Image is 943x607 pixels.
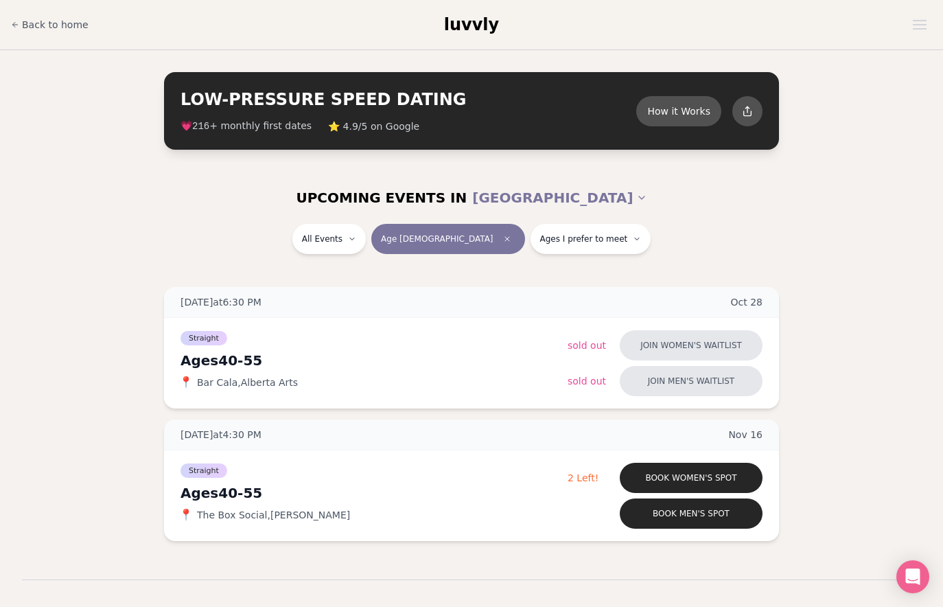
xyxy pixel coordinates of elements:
[192,121,209,132] span: 216
[197,508,350,522] span: The Box Social , [PERSON_NAME]
[907,14,932,35] button: Open menu
[636,96,721,126] button: How it Works
[181,428,261,442] span: [DATE] at 4:30 PM
[181,295,261,309] span: [DATE] at 6:30 PM
[22,18,89,32] span: Back to home
[472,183,647,213] button: [GEOGRAPHIC_DATA]
[181,463,227,478] span: Straight
[620,463,762,493] button: Book women's spot
[181,483,568,503] div: Ages 40-55
[296,188,467,207] span: UPCOMING EVENTS IN
[896,560,929,593] div: Open Intercom Messenger
[371,224,524,254] button: Age [DEMOGRAPHIC_DATA]Clear age
[444,14,499,36] a: luvvly
[620,499,762,529] button: Book men's spot
[568,340,606,351] span: Sold Out
[620,366,762,396] button: Join men's waitlist
[302,233,342,244] span: All Events
[292,224,366,254] button: All Events
[540,233,628,244] span: Ages I prefer to meet
[731,295,763,309] span: Oct 28
[181,119,312,133] span: 💗 + monthly first dates
[568,472,598,483] span: 2 Left!
[181,509,191,520] span: 📍
[11,11,89,38] a: Back to home
[568,376,606,387] span: Sold Out
[181,331,227,345] span: Straight
[531,224,651,254] button: Ages I prefer to meet
[197,376,298,389] span: Bar Cala , Alberta Arts
[499,231,515,247] span: Clear age
[444,15,499,34] span: luvvly
[181,377,191,388] span: 📍
[328,119,419,133] span: ⭐ 4.9/5 on Google
[181,351,568,370] div: Ages 40-55
[620,330,762,360] button: Join women's waitlist
[181,89,636,111] h2: LOW-PRESSURE SPEED DATING
[728,428,762,442] span: Nov 16
[381,233,493,244] span: Age [DEMOGRAPHIC_DATA]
